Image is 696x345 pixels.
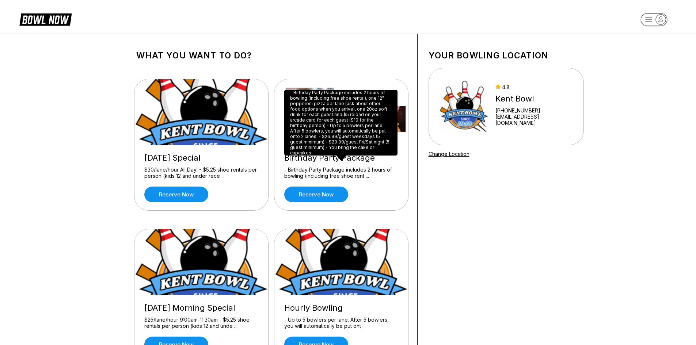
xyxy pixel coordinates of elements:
[144,153,258,163] div: [DATE] Special
[144,166,258,179] div: $30/lane/hour All Day! - $5.25 shoe rentals per person (kids 12 and under rece ...
[144,187,208,202] a: Reserve now
[136,50,406,61] h1: What you want to do?
[495,84,574,90] div: 4.8
[284,317,398,329] div: - Up to 5 bowlers per lane. After 5 bowlers, you will automatically be put ont ...
[284,166,398,179] div: - Birthday Party Package includes 2 hours of bowling (including free shoe rent ...
[274,79,409,145] img: Birthday Party Package
[284,153,398,163] div: Birthday Party Package
[134,79,269,145] img: Wednesday Special
[274,229,409,295] img: Hourly Bowling
[284,187,348,202] a: Reserve now
[495,114,574,126] a: [EMAIL_ADDRESS][DOMAIN_NAME]
[429,50,584,61] h1: Your bowling location
[284,90,398,156] div: - Birthday Party Package includes 2 hours of bowling (including free shoe rental), one 12" pepper...
[438,79,489,134] img: Kent Bowl
[429,151,469,157] a: Change Location
[144,317,258,329] div: $25/lane/hour 9:00am-11:30am - $5.25 shoe rentals per person (kids 12 and unde ...
[284,303,398,313] div: Hourly Bowling
[495,107,574,114] div: [PHONE_NUMBER]
[495,94,574,104] div: Kent Bowl
[134,229,269,295] img: Sunday Morning Special
[144,303,258,313] div: [DATE] Morning Special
